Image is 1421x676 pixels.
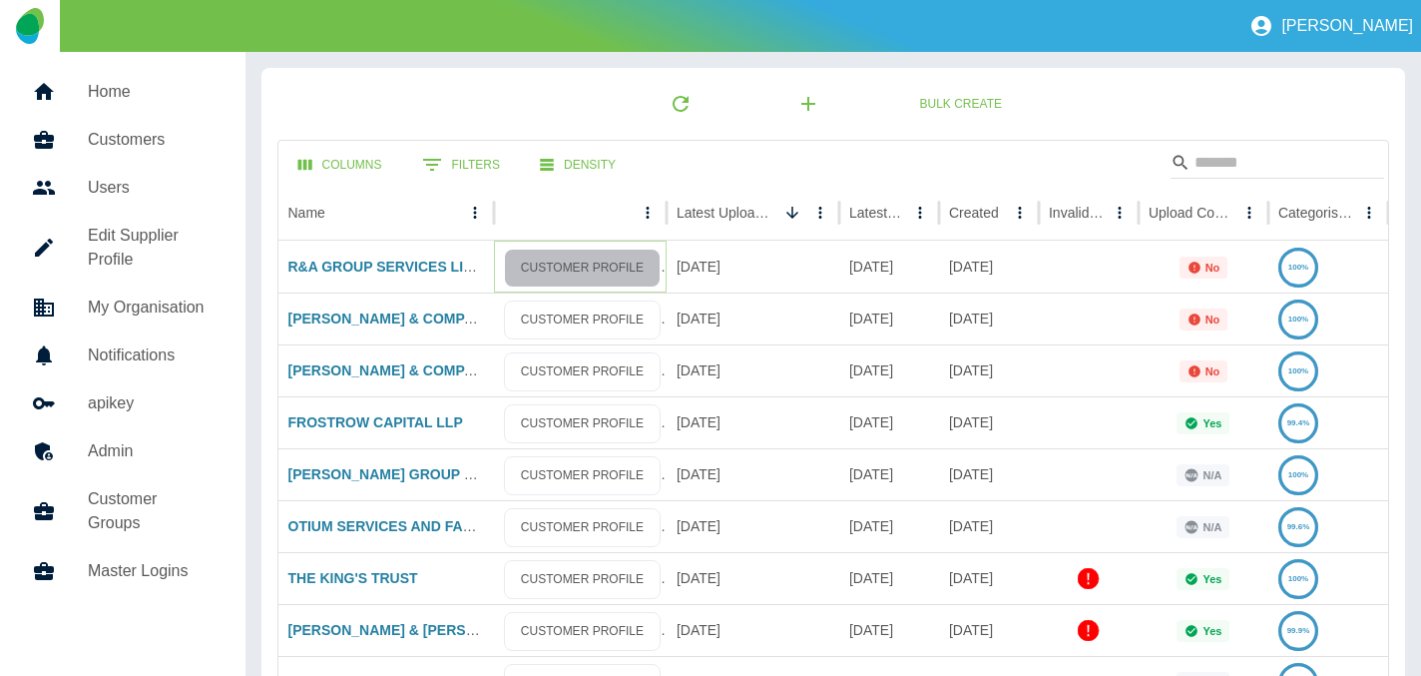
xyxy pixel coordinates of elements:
[1205,314,1220,326] p: No
[806,199,834,227] button: Latest Upload Date column menu
[839,293,939,344] div: 26 Jul 2025
[1241,6,1421,46] button: [PERSON_NAME]
[939,500,1039,552] div: 19 Mar 2025
[634,199,662,227] button: column menu
[504,508,661,547] a: CUSTOMER PROFILE
[906,199,934,227] button: Latest Usage column menu
[667,344,839,396] div: 22 Aug 2025
[88,224,214,272] h5: Edit Supplier Profile
[667,500,839,552] div: 30 Jul 2025
[504,352,661,391] a: CUSTOMER PROFILE
[1288,263,1308,272] text: 100%
[88,176,214,200] h5: Users
[504,404,661,443] a: CUSTOMER PROFILE
[88,487,214,535] h5: Customer Groups
[1171,147,1384,183] div: Search
[406,145,516,185] button: Show filters
[839,396,939,448] div: 17 Aug 2025
[1006,199,1034,227] button: Created column menu
[1106,199,1134,227] button: Invalid Creds column menu
[939,552,1039,604] div: 08 Nov 2024
[1205,262,1220,274] p: No
[839,241,939,293] div: 31 Aug 2025
[16,379,230,427] a: apikey
[1281,17,1413,35] p: [PERSON_NAME]
[16,332,230,379] a: Notifications
[677,205,776,221] div: Latest Upload Date
[1202,417,1221,429] p: Yes
[849,205,904,221] div: Latest Usage
[939,241,1039,293] div: 22 Jan 2025
[939,396,1039,448] div: 20 Jun 2024
[1202,573,1221,585] p: Yes
[839,604,939,656] div: 25 Jun 2025
[16,475,230,547] a: Customer Groups
[1202,625,1221,637] p: Yes
[1287,626,1310,635] text: 99.9%
[839,448,939,500] div: 31 Jul 2025
[88,128,214,152] h5: Customers
[949,205,999,221] div: Created
[1278,518,1318,534] a: 99.6%
[1278,622,1318,638] a: 99.9%
[667,241,839,293] div: 25 Sep 2025
[16,547,230,595] a: Master Logins
[1278,259,1318,275] a: 100%
[16,212,230,284] a: Edit Supplier Profile
[667,604,839,656] div: 30 Jun 2025
[1235,199,1263,227] button: Upload Complete column menu
[1049,205,1104,221] div: Invalid Creds
[1205,365,1220,377] p: No
[1278,466,1318,482] a: 100%
[504,301,661,339] a: CUSTOMER PROFILE
[1355,199,1383,227] button: Categorised column menu
[1288,315,1308,324] text: 100%
[16,427,230,475] a: Admin
[839,344,939,396] div: 26 Jul 2025
[16,8,43,44] img: Logo
[88,391,214,415] h5: apikey
[16,68,230,116] a: Home
[1202,521,1221,533] p: N/A
[288,570,418,586] a: THE KING'S TRUST
[282,147,398,184] button: Select columns
[88,80,214,104] h5: Home
[1180,360,1228,382] div: Not all required reports for this customer were uploaded for the latest usage month.
[504,456,661,495] a: CUSTOMER PROFILE
[667,396,839,448] div: 21 Aug 2025
[88,439,214,463] h5: Admin
[288,259,507,275] a: R&A GROUP SERVICES LIMITED
[939,604,1039,656] div: 06 May 2025
[1202,469,1221,481] p: N/A
[1278,414,1318,430] a: 99.4%
[504,560,661,599] a: CUSTOMER PROFILE
[16,116,230,164] a: Customers
[667,293,839,344] div: 22 Aug 2025
[839,500,939,552] div: 30 Jun 2025
[288,622,601,638] a: [PERSON_NAME] & [PERSON_NAME] LIMITED
[1180,309,1228,331] div: Not all required reports for this customer were uploaded for the latest usage month.
[1287,522,1310,531] text: 99.6%
[1278,311,1318,327] a: 100%
[939,448,1039,500] div: 15 Jul 2025
[88,296,214,320] h5: My Organisation
[288,414,463,430] a: FROSTROW CAPITAL LLP
[504,249,661,288] a: CUSTOMER PROFILE
[904,86,1018,123] button: Bulk Create
[839,552,939,604] div: 01 Jul 2025
[939,293,1039,344] div: 21 Aug 2025
[288,205,325,221] div: Name
[524,147,632,184] button: Density
[1278,205,1353,221] div: Categorised
[88,343,214,367] h5: Notifications
[16,284,230,332] a: My Organisation
[667,552,839,604] div: 09 Jul 2025
[16,164,230,212] a: Users
[1288,470,1308,479] text: 100%
[1288,574,1308,583] text: 100%
[1177,516,1229,538] div: This status is not applicable for customers using manual upload.
[1278,570,1318,586] a: 100%
[504,612,661,651] a: CUSTOMER PROFILE
[288,362,554,378] a: [PERSON_NAME] & COMPANY LIMITED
